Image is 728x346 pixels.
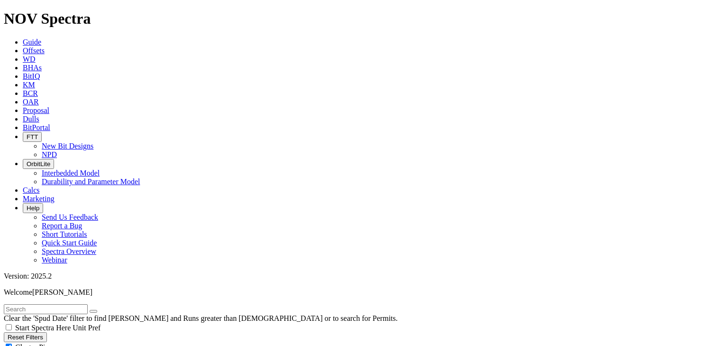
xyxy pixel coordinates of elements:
[4,10,724,28] h1: NOV Spectra
[23,72,40,80] a: BitIQ
[4,332,47,342] button: Reset Filters
[23,115,39,123] a: Dulls
[42,247,96,255] a: Spectra Overview
[42,169,100,177] a: Interbedded Model
[42,239,97,247] a: Quick Start Guide
[23,159,54,169] button: OrbitLite
[42,150,57,159] a: NPD
[23,123,50,131] a: BitPortal
[23,186,40,194] a: Calcs
[4,272,724,281] div: Version: 2025.2
[6,324,12,330] input: Start Spectra Here
[23,132,42,142] button: FTT
[42,230,87,238] a: Short Tutorials
[27,205,39,212] span: Help
[42,142,93,150] a: New Bit Designs
[23,203,43,213] button: Help
[42,256,67,264] a: Webinar
[73,324,100,332] span: Unit Pref
[27,133,38,140] span: FTT
[42,178,140,186] a: Durability and Parameter Model
[23,106,49,114] a: Proposal
[32,288,92,296] span: [PERSON_NAME]
[4,314,398,322] span: Clear the 'Spud Date' filter to find [PERSON_NAME] and Runs greater than [DEMOGRAPHIC_DATA] or to...
[23,81,35,89] a: KM
[23,89,38,97] a: BCR
[27,160,50,168] span: OrbitLite
[23,64,42,72] a: BHAs
[23,98,39,106] a: OAR
[23,195,55,203] a: Marketing
[42,213,98,221] a: Send Us Feedback
[23,47,45,55] a: Offsets
[23,55,36,63] a: WD
[42,222,82,230] a: Report a Bug
[23,38,41,46] a: Guide
[15,324,71,332] span: Start Spectra Here
[4,288,724,297] p: Welcome
[4,304,88,314] input: Search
